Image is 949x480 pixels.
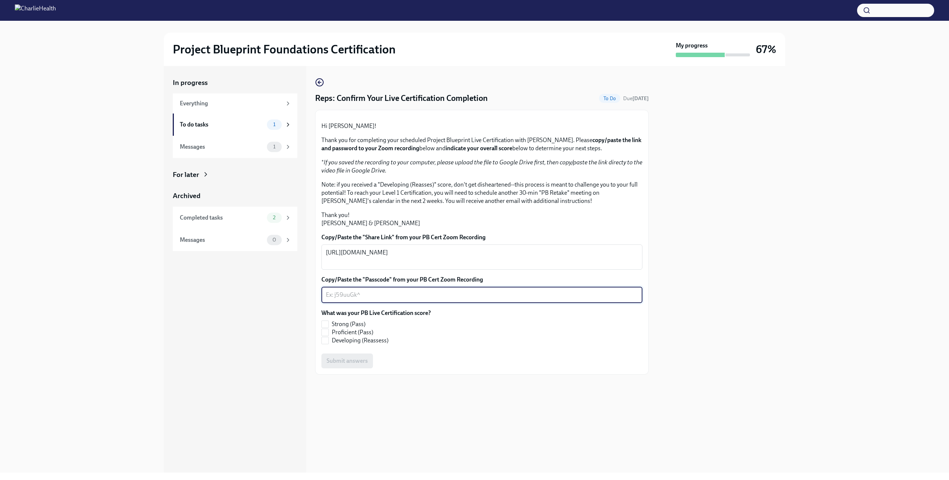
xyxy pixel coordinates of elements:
span: Strong (Pass) [332,320,366,328]
strong: indicate your overall score [446,145,512,152]
a: Archived [173,191,297,201]
div: Messages [180,143,264,151]
p: Thank you for completing your scheduled Project Blueprint Live Certification with [PERSON_NAME]. ... [321,136,642,152]
a: To do tasks1 [173,114,297,136]
a: Messages0 [173,229,297,251]
span: To Do [599,96,620,101]
strong: My progress [676,42,708,50]
img: CharlieHealth [15,4,56,16]
span: 1 [269,122,280,127]
div: Messages [180,236,264,244]
div: To do tasks [180,121,264,129]
div: For later [173,170,199,180]
p: Hi [PERSON_NAME]! [321,122,642,130]
label: Copy/Paste the "Share Link" from your PB Cert Zoom Recording [321,233,642,241]
a: Completed tasks2 [173,207,297,229]
a: Everything [173,93,297,114]
textarea: [URL][DOMAIN_NAME] [326,248,638,266]
span: Due [623,95,649,102]
h4: Reps: Confirm Your Live Certification Completion [315,93,488,104]
label: Copy/Paste the "Passcode" from your PB Cert Zoom Recording [321,276,642,284]
a: For later [173,170,297,180]
span: 0 [268,237,281,243]
label: What was your PB Live Certification score? [321,309,431,317]
span: October 2nd, 2025 12:00 [623,95,649,102]
span: Developing (Reassess) [332,336,388,345]
span: Proficient (Pass) [332,328,373,336]
em: If you saved the recording to your computer, please upload the file to Google Drive first, then c... [321,159,642,174]
span: 1 [269,144,280,149]
p: Note: if you received a "Developing (Reasses)" score, don't get disheartened--this process is mea... [321,181,642,205]
div: Completed tasks [180,214,264,222]
p: Thank you! [PERSON_NAME] & [PERSON_NAME] [321,211,642,227]
span: 2 [268,215,280,220]
h3: 67% [756,43,776,56]
strong: [DATE] [632,95,649,102]
h2: Project Blueprint Foundations Certification [173,42,396,57]
div: Everything [180,99,282,108]
a: In progress [173,78,297,88]
a: Messages1 [173,136,297,158]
